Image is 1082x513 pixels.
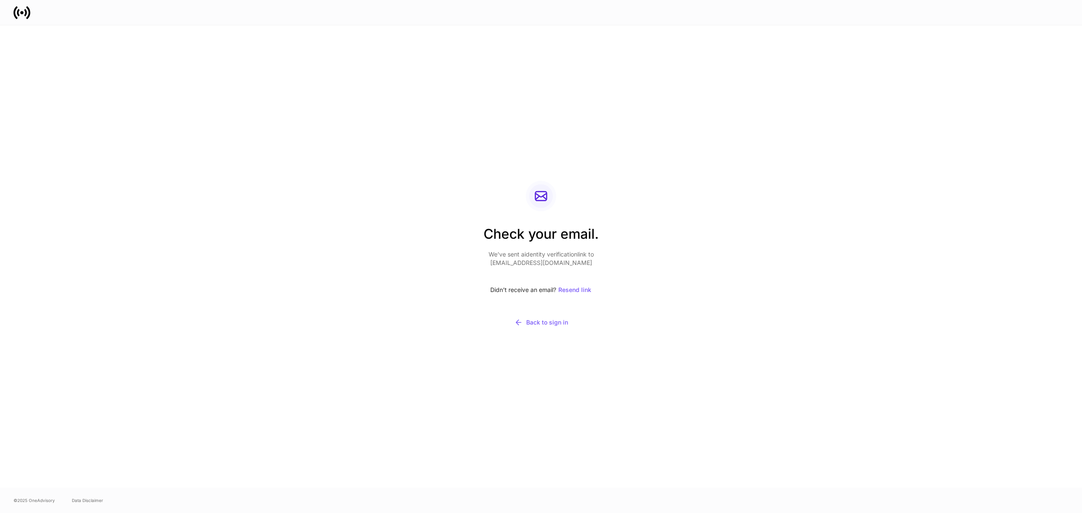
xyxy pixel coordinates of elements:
h2: Check your email. [484,225,599,250]
div: Back to sign in [514,318,568,327]
div: Resend link [558,287,591,293]
p: We’ve sent a identity verification link to [EMAIL_ADDRESS][DOMAIN_NAME] [484,250,599,267]
a: Data Disclaimer [72,497,103,504]
button: Resend link [558,281,592,299]
button: Back to sign in [484,313,599,332]
div: Didn’t receive an email? [484,281,599,299]
span: © 2025 OneAdvisory [14,497,55,504]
